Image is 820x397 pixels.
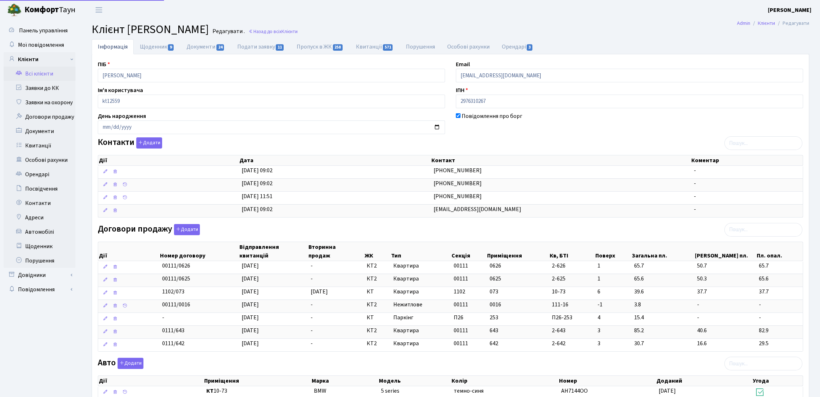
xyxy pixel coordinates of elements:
[454,301,468,309] span: 00111
[242,192,272,200] span: [DATE] 11:51
[656,376,752,386] th: Доданий
[311,339,313,347] span: -
[634,275,691,283] span: 65.6
[7,3,22,17] img: logo.png
[490,301,501,309] span: 0016
[4,167,75,182] a: Орендарі
[634,314,691,322] span: 15.4
[393,314,448,322] span: Паркінг
[231,39,290,54] a: Подати заявку
[552,288,592,296] span: 10-73
[393,262,448,270] span: Квартира
[462,112,522,120] label: Повідомлення про борг
[90,4,108,16] button: Переключити навігацію
[759,314,800,322] span: -
[597,327,628,335] span: 3
[162,339,184,347] span: 0111/642
[694,205,696,213] span: -
[597,314,628,322] span: 4
[527,44,532,51] span: 3
[4,95,75,110] a: Заявки на охорону
[162,288,184,296] span: 1102/073
[597,339,628,348] span: 3
[552,301,592,309] span: 111-16
[390,242,451,261] th: Тип
[490,275,501,283] span: 0625
[242,166,272,174] span: [DATE] 09:02
[549,242,595,261] th: Кв, БТІ
[216,44,224,51] span: 24
[552,314,592,322] span: П26-253
[242,179,272,187] span: [DATE] 09:02
[311,314,313,321] span: -
[634,262,691,270] span: 65.7
[98,60,110,69] label: ПІБ
[314,387,326,395] span: BMW
[561,387,588,395] span: AН7144ОО
[206,387,214,395] b: КТ
[4,67,75,81] a: Всі клієнти
[18,41,64,49] span: Мої повідомлення
[378,376,451,386] th: Модель
[242,339,259,347] span: [DATE]
[558,376,655,386] th: Номер
[768,6,811,14] a: [PERSON_NAME]
[367,339,388,348] span: КТ2
[367,327,388,335] span: КТ2
[691,155,802,165] th: Коментар
[211,28,245,35] small: Редагувати .
[4,23,75,38] a: Панель управління
[162,327,184,334] span: 0111/643
[634,327,691,335] span: 85.2
[758,19,775,27] a: Клієнти
[759,327,800,335] span: 82.9
[400,39,441,54] a: Порушення
[4,254,75,268] a: Порушення
[552,275,592,283] span: 2-625
[697,339,753,348] span: 16.6
[451,376,558,386] th: Колір
[367,262,388,270] span: КТ2
[756,242,803,261] th: Пл. опал.
[759,301,800,309] span: -
[98,112,146,120] label: День народження
[162,301,190,309] span: 00111/0016
[759,262,800,270] span: 65.7
[4,153,75,167] a: Особові рахунки
[595,242,631,261] th: Поверх
[311,288,328,296] span: [DATE]
[697,275,753,283] span: 50.3
[597,262,628,270] span: 1
[92,39,134,54] a: Інформація
[367,301,388,309] span: КТ2
[496,39,539,54] a: Орендарі
[98,137,162,149] label: Контакти
[239,155,431,165] th: Дата
[4,268,75,282] a: Довідники
[552,327,592,335] span: 2-643
[490,339,498,347] span: 642
[694,179,696,187] span: -
[737,19,750,27] a: Admin
[172,223,200,235] a: Додати
[162,314,164,321] span: -
[597,301,628,309] span: -1
[242,275,259,283] span: [DATE]
[4,239,75,254] a: Щоденник
[697,327,753,335] span: 40.6
[393,327,448,335] span: Квартира
[4,282,75,297] a: Повідомлення
[434,179,482,187] span: [PHONE_NUMBER]
[431,155,691,165] th: Контакт
[242,301,259,309] span: [DATE]
[242,262,259,270] span: [DATE]
[24,4,59,15] b: Комфорт
[752,376,803,386] th: Угода
[242,314,259,321] span: [DATE]
[311,327,313,334] span: -
[694,192,696,200] span: -
[486,242,549,261] th: Приміщення
[454,327,468,334] span: 00111
[134,39,180,54] a: Щоденник
[136,137,162,149] button: Контакти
